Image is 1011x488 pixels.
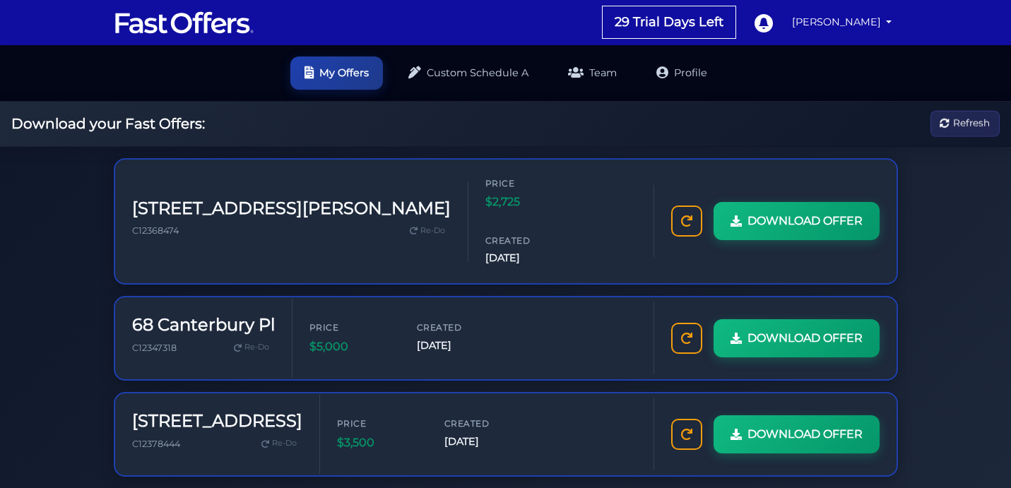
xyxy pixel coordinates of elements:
span: C12378444 [132,439,180,449]
span: Created [444,417,529,430]
a: Re-Do [404,222,451,240]
span: DOWNLOAD OFFER [747,212,863,230]
a: Re-Do [228,338,275,357]
span: DOWNLOAD OFFER [747,425,863,444]
span: $5,000 [309,338,394,356]
span: Refresh [953,116,990,131]
a: DOWNLOAD OFFER [714,202,880,240]
button: Refresh [930,111,1000,137]
a: Re-Do [256,434,302,453]
span: Re-Do [420,225,445,237]
span: Re-Do [244,341,269,354]
span: Price [309,321,394,334]
h3: 68 Canterbury Pl [132,315,275,335]
a: Profile [642,56,721,90]
span: $2,725 [485,193,570,211]
a: Custom Schedule A [394,56,543,90]
span: Created [417,321,502,334]
a: Team [554,56,631,90]
h2: Download your Fast Offers: [11,115,205,132]
span: $3,500 [337,434,422,452]
span: [DATE] [485,250,570,266]
h3: [STREET_ADDRESS] [132,411,302,432]
span: Price [337,417,422,430]
a: [PERSON_NAME] [786,8,898,36]
span: [DATE] [444,434,529,450]
span: Created [485,234,570,247]
h3: [STREET_ADDRESS][PERSON_NAME] [132,198,451,219]
a: DOWNLOAD OFFER [714,319,880,357]
a: 29 Trial Days Left [603,6,735,38]
span: Re-Do [272,437,297,450]
span: Price [485,177,570,190]
a: DOWNLOAD OFFER [714,415,880,453]
span: C12347318 [132,343,177,353]
span: DOWNLOAD OFFER [747,329,863,347]
a: My Offers [290,56,383,90]
span: C12368474 [132,225,179,236]
span: [DATE] [417,338,502,354]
